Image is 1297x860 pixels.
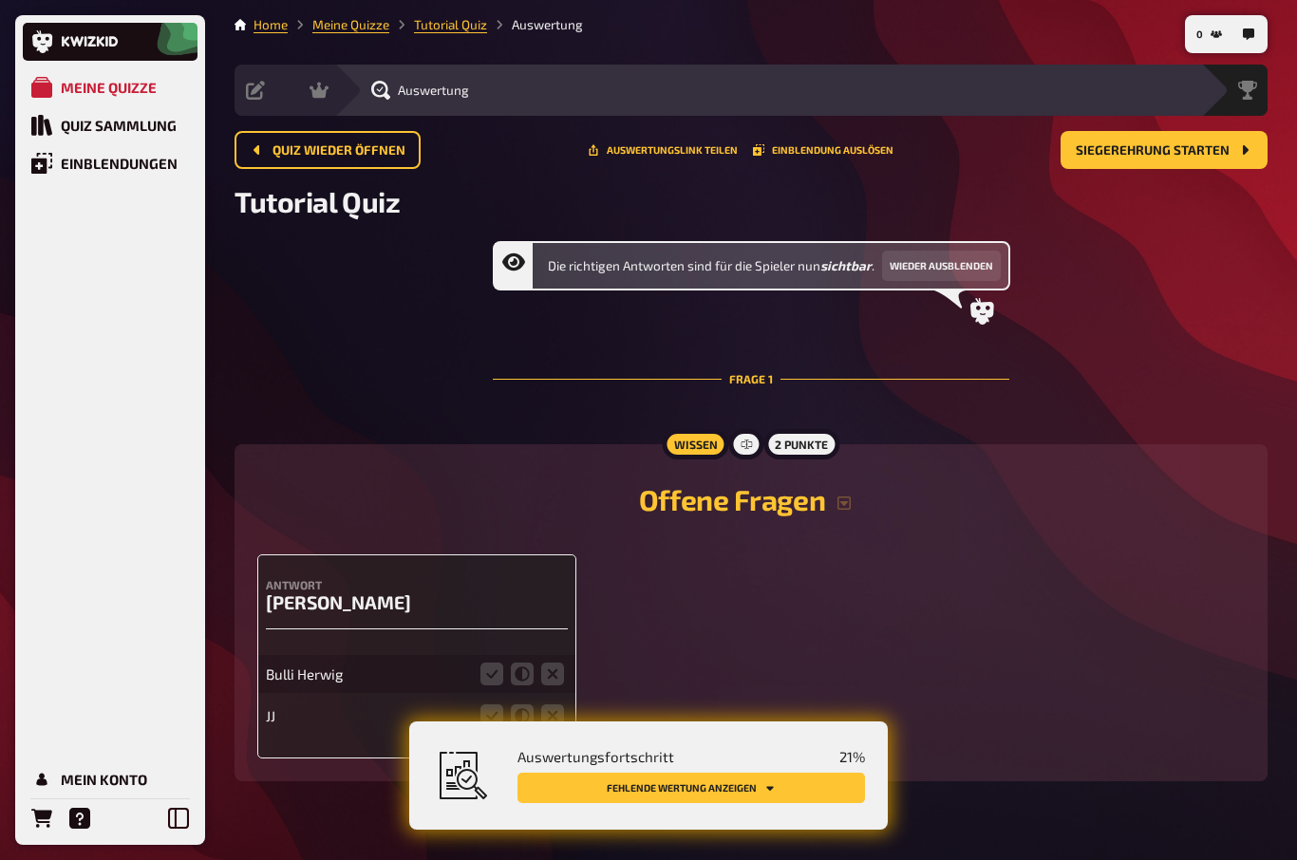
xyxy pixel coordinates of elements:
span: Quiz wieder öffnen [273,144,405,158]
a: Meine Quizze [312,17,389,32]
button: Einblendung auslösen [753,144,893,156]
div: 2 Punkte [763,429,839,459]
a: Bestellungen [23,799,61,837]
a: Home [254,17,288,32]
span: 0 [1196,29,1203,40]
button: 0 [1189,19,1230,49]
a: Quiz Sammlung [23,106,197,144]
span: Siegerehrung starten [1076,144,1230,158]
a: Hilfe [61,799,99,837]
div: Wissen [662,429,728,459]
span: Tutorial Quiz [235,184,400,218]
span: Die richtigen Antworten sind für die Spieler nun . [548,256,874,275]
a: Mein Konto [23,760,197,798]
h4: Antwort [266,578,568,591]
div: Bulli Herwig [266,665,469,682]
li: Tutorial Quiz [389,15,487,34]
a: Tutorial Quiz [414,17,487,32]
h3: [PERSON_NAME] [266,591,568,613]
div: Mein Konto [61,771,147,788]
span: Auswertungsfortschritt [517,748,674,765]
button: Wieder ausblenden [882,251,1001,281]
button: Fehlende Wertung anzeigen [517,773,865,803]
li: Meine Quizze [288,15,389,34]
b: sichtbar [820,258,872,273]
a: Meine Quizze [23,68,197,106]
span: Auswertung [398,83,469,98]
button: Siegerehrung starten [1061,131,1268,169]
span: 21 % [839,748,865,765]
button: Quiz wieder öffnen [235,131,421,169]
li: Home [254,15,288,34]
div: Frage 1 [493,325,1009,433]
h2: Offene Fragen [257,482,1245,516]
div: JJ [266,707,469,724]
div: Meine Quizze [61,79,157,96]
button: Teile diese URL mit Leuten, die dir bei der Auswertung helfen dürfen. [588,144,738,156]
li: Auswertung [487,15,583,34]
div: Quiz Sammlung [61,117,177,134]
a: Einblendungen [23,144,197,182]
div: Einblendungen [61,155,178,172]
